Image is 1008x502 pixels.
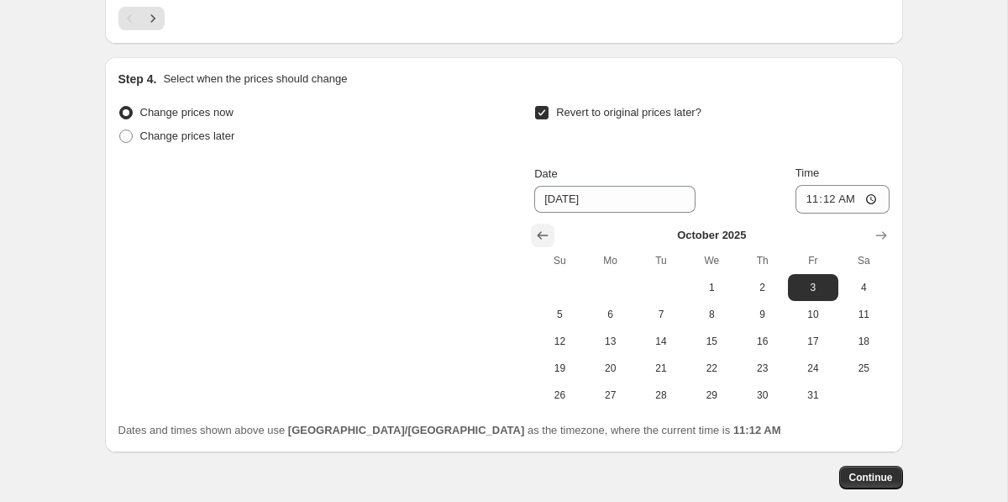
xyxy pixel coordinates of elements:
[733,424,781,436] b: 11:12 AM
[592,362,629,375] span: 20
[534,301,585,328] button: Sunday October 5 2025
[534,355,585,382] button: Sunday October 19 2025
[838,328,889,355] button: Saturday October 18 2025
[686,382,737,409] button: Wednesday October 29 2025
[737,382,787,409] button: Thursday October 30 2025
[838,355,889,382] button: Saturday October 25 2025
[737,274,787,301] button: Thursday October 2 2025
[163,71,347,87] p: Select when the prices should change
[643,254,680,267] span: Tu
[534,167,557,180] span: Date
[845,308,882,321] span: 11
[838,274,889,301] button: Saturday October 4 2025
[636,382,686,409] button: Tuesday October 28 2025
[788,328,838,355] button: Friday October 17 2025
[795,308,832,321] span: 10
[737,301,787,328] button: Thursday October 9 2025
[541,335,578,348] span: 12
[534,382,585,409] button: Sunday October 26 2025
[556,106,701,119] span: Revert to original prices later?
[788,301,838,328] button: Friday October 10 2025
[140,129,235,142] span: Change prices later
[140,106,234,119] span: Change prices now
[795,362,832,375] span: 24
[118,71,157,87] h2: Step 4.
[795,388,832,402] span: 31
[839,466,903,489] button: Continue
[643,308,680,321] span: 7
[795,185,890,214] input: 12:00
[592,254,629,267] span: Mo
[845,281,882,294] span: 4
[585,328,636,355] button: Monday October 13 2025
[693,388,730,402] span: 29
[592,335,629,348] span: 13
[643,335,680,348] span: 14
[693,362,730,375] span: 22
[737,355,787,382] button: Thursday October 23 2025
[845,362,882,375] span: 25
[743,388,780,402] span: 30
[636,247,686,274] th: Tuesday
[288,424,524,436] b: [GEOGRAPHIC_DATA]/[GEOGRAPHIC_DATA]
[845,335,882,348] span: 18
[636,355,686,382] button: Tuesday October 21 2025
[592,388,629,402] span: 27
[686,247,737,274] th: Wednesday
[737,328,787,355] button: Thursday October 16 2025
[795,254,832,267] span: Fr
[788,382,838,409] button: Friday October 31 2025
[788,355,838,382] button: Friday October 24 2025
[743,308,780,321] span: 9
[693,254,730,267] span: We
[838,301,889,328] button: Saturday October 11 2025
[743,281,780,294] span: 2
[141,7,165,30] button: Next
[585,382,636,409] button: Monday October 27 2025
[849,471,893,484] span: Continue
[795,166,819,179] span: Time
[743,362,780,375] span: 23
[845,254,882,267] span: Sa
[592,308,629,321] span: 6
[869,224,893,247] button: Show next month, November 2025
[541,308,578,321] span: 5
[585,301,636,328] button: Monday October 6 2025
[643,362,680,375] span: 21
[118,424,781,436] span: Dates and times shown above use as the timezone, where the current time is
[585,247,636,274] th: Monday
[693,281,730,294] span: 1
[585,355,636,382] button: Monday October 20 2025
[788,274,838,301] button: Friday October 3 2025
[693,308,730,321] span: 8
[534,186,696,213] input: 9/26/2025
[541,254,578,267] span: Su
[788,247,838,274] th: Friday
[636,301,686,328] button: Tuesday October 7 2025
[743,335,780,348] span: 16
[541,388,578,402] span: 26
[737,247,787,274] th: Thursday
[534,247,585,274] th: Sunday
[118,7,165,30] nav: Pagination
[743,254,780,267] span: Th
[534,328,585,355] button: Sunday October 12 2025
[693,335,730,348] span: 15
[531,224,554,247] button: Show previous month, September 2025
[686,328,737,355] button: Wednesday October 15 2025
[686,355,737,382] button: Wednesday October 22 2025
[795,281,832,294] span: 3
[838,247,889,274] th: Saturday
[541,362,578,375] span: 19
[795,335,832,348] span: 17
[643,388,680,402] span: 28
[686,301,737,328] button: Wednesday October 8 2025
[636,328,686,355] button: Tuesday October 14 2025
[686,274,737,301] button: Wednesday October 1 2025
